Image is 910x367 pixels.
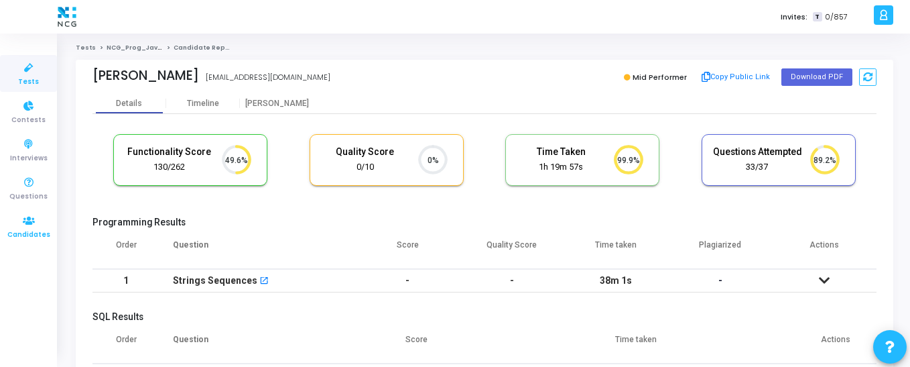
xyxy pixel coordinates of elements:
[240,99,314,109] div: [PERSON_NAME]
[477,326,795,364] th: Time taken
[92,68,199,83] div: [PERSON_NAME]
[54,3,80,30] img: logo
[320,146,410,158] h5: Quality Score
[781,11,807,23] label: Invites:
[356,269,460,293] td: -
[564,231,669,269] th: Time taken
[76,44,893,52] nav: breadcrumb
[9,191,48,203] span: Questions
[516,146,606,158] h5: Time Taken
[18,76,39,88] span: Tests
[92,311,876,323] h5: SQL Results
[206,72,330,83] div: [EMAIL_ADDRESS][DOMAIN_NAME]
[460,231,564,269] th: Quality Score
[76,44,96,52] a: Tests
[718,275,722,286] span: -
[92,217,876,228] h5: Programming Results
[159,231,356,269] th: Question
[259,277,269,286] mat-icon: open_in_new
[564,269,669,293] td: 38m 1s
[668,231,773,269] th: Plagiarized
[712,161,802,174] div: 33/37
[92,231,159,269] th: Order
[92,326,159,364] th: Order
[159,326,356,364] th: Question
[10,153,48,164] span: Interviews
[825,11,848,23] span: 0/857
[698,67,775,87] button: Copy Public Link
[813,12,822,22] span: T
[794,326,876,364] th: Actions
[633,72,687,83] span: Mid Performer
[124,161,214,174] div: 130/262
[116,99,142,109] div: Details
[92,269,159,293] td: 1
[187,99,219,109] div: Timeline
[712,146,802,158] h5: Questions Attempted
[124,146,214,158] h5: Functionality Score
[516,161,606,174] div: 1h 19m 57s
[460,269,564,293] td: -
[174,44,235,52] span: Candidate Report
[781,68,852,86] button: Download PDF
[11,115,46,126] span: Contests
[7,229,50,241] span: Candidates
[320,161,410,174] div: 0/10
[356,231,460,269] th: Score
[173,270,257,292] div: Strings Sequences
[107,44,212,52] a: NCG_Prog_JavaFS_2025_Test
[356,326,477,364] th: Score
[773,231,877,269] th: Actions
